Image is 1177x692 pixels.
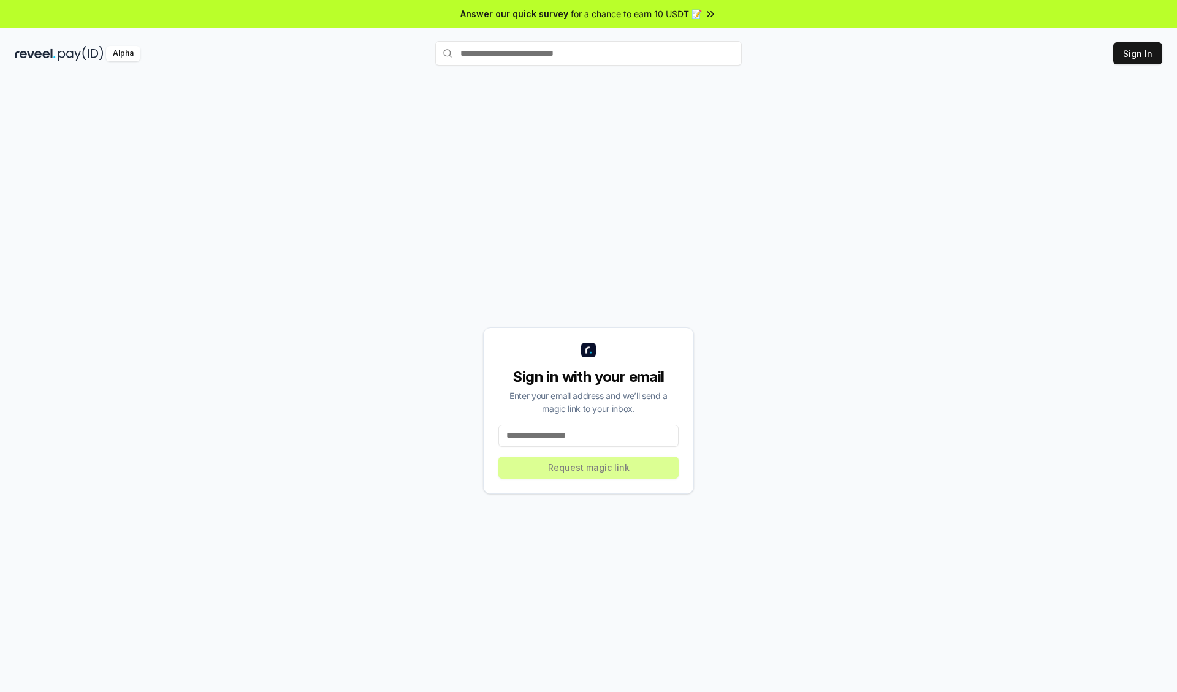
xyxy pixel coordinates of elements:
div: Enter your email address and we’ll send a magic link to your inbox. [498,389,679,415]
div: Sign in with your email [498,367,679,387]
img: logo_small [581,343,596,357]
span: Answer our quick survey [460,7,568,20]
img: reveel_dark [15,46,56,61]
button: Sign In [1113,42,1162,64]
span: for a chance to earn 10 USDT 📝 [571,7,702,20]
img: pay_id [58,46,104,61]
div: Alpha [106,46,140,61]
